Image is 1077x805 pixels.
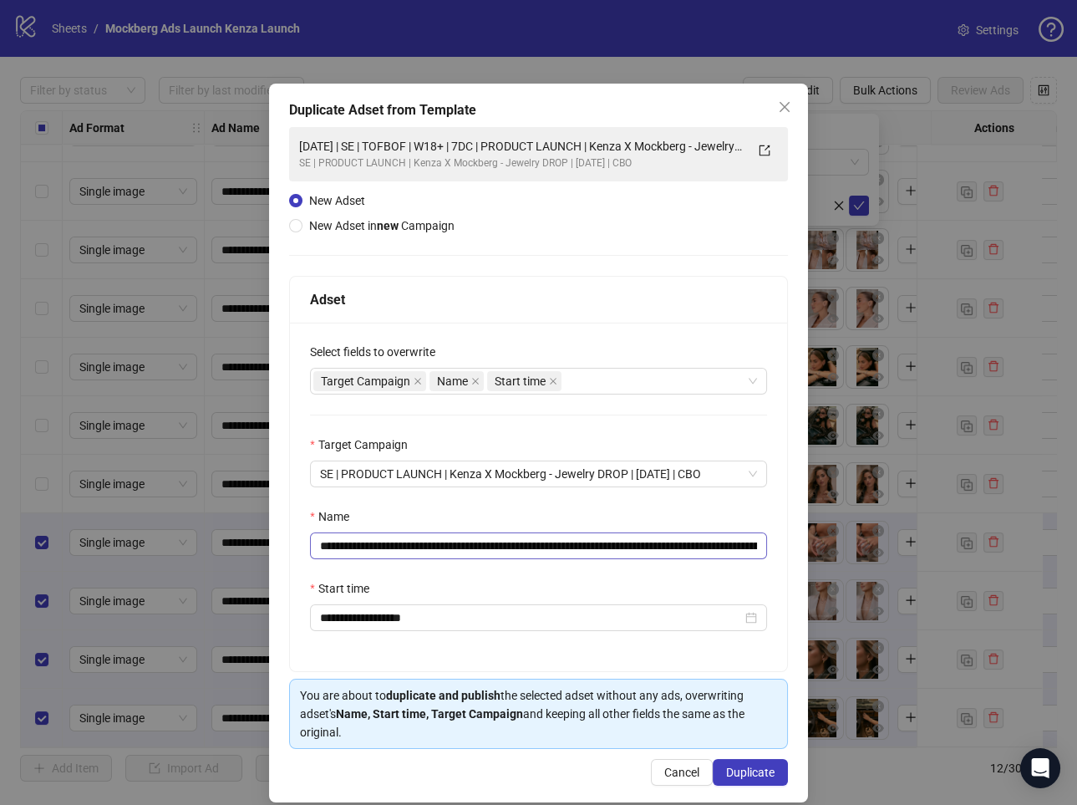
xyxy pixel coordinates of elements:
[1020,748,1060,788] div: Open Intercom Messenger
[309,219,455,232] span: New Adset in Campaign
[299,155,744,171] div: SE | PRODUCT LAUNCH | Kenza X Mockberg - Jewelry DROP | [DATE] | CBO
[310,436,418,454] label: Target Campaign
[377,219,399,232] strong: new
[300,686,777,741] div: You are about to the selected adset without any ads, overwriting adset's and keeping all other fi...
[310,507,359,526] label: Name
[299,137,744,155] div: [DATE] | SE | TOFBOF | W18+ | 7DC | PRODUCT LAUNCH | Kenza X Mockberg - Jewelry DROP | KENZA SHOT...
[386,689,500,702] strong: duplicate and publish
[313,371,426,391] span: Target Campaign
[437,372,468,390] span: Name
[651,759,713,786] button: Cancel
[771,94,798,120] button: Close
[664,766,699,779] span: Cancel
[310,579,379,598] label: Start time
[310,532,767,559] input: Name
[321,372,410,390] span: Target Campaign
[713,759,788,786] button: Duplicate
[549,377,557,385] span: close
[471,377,480,385] span: close
[336,707,523,721] strong: Name, Start time, Target Campaign
[310,343,446,361] label: Select fields to overwrite
[759,145,770,156] span: export
[320,461,757,487] span: SE | PRODUCT LAUNCH | Kenza X Mockberg - Jewelry DROP | Aug 2025 | CBO
[487,371,561,391] span: Start time
[309,194,365,207] span: New Adset
[495,372,546,390] span: Start time
[414,377,422,385] span: close
[429,371,484,391] span: Name
[310,289,767,310] div: Adset
[726,766,775,779] span: Duplicate
[778,100,791,114] span: close
[320,609,742,627] input: Start time
[289,100,788,120] div: Duplicate Adset from Template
